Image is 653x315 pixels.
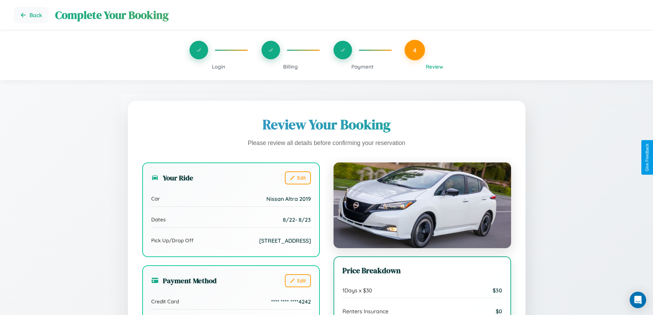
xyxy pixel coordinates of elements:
[645,144,650,171] div: Give Feedback
[285,274,311,287] button: Edit
[285,171,311,184] button: Edit
[283,216,311,223] span: 8 / 22 - 8 / 23
[151,276,217,286] h3: Payment Method
[493,287,502,294] span: $ 30
[259,237,311,244] span: [STREET_ADDRESS]
[212,63,225,70] span: Login
[630,292,646,308] div: Open Intercom Messenger
[342,287,372,294] span: 1 Days x $ 30
[342,265,502,276] h3: Price Breakdown
[283,63,298,70] span: Billing
[151,298,179,305] span: Credit Card
[413,46,416,54] span: 4
[342,308,388,315] span: Renters Insurance
[351,63,374,70] span: Payment
[142,138,511,149] p: Please review all details before confirming your reservation
[142,115,511,134] h1: Review Your Booking
[151,216,166,223] span: Dates
[151,173,193,183] h3: Your Ride
[334,162,511,248] img: Nissan Altra
[426,63,443,70] span: Review
[496,308,502,315] span: $ 0
[266,195,311,202] span: Nissan Altra 2019
[14,7,48,23] button: Go back
[151,195,160,202] span: Car
[151,237,194,244] span: Pick Up/Drop Off
[55,8,639,23] h1: Complete Your Booking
